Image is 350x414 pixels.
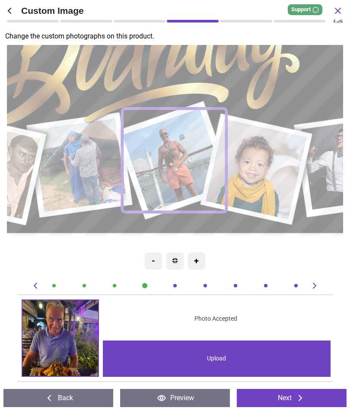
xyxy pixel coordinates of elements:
[5,32,350,41] p: Change the custom photographs on this product.
[188,252,205,270] div: +
[172,258,178,263] img: recenter
[120,389,230,407] button: Preview
[3,389,113,407] button: Back
[194,315,237,323] span: Photo Accepted
[145,252,162,270] div: -
[288,4,322,15] div: Support
[103,341,331,377] div: Upload
[333,19,336,24] span: 4
[237,389,347,407] button: Next
[21,4,333,17] span: Custom Image
[333,19,343,25] div: of 6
